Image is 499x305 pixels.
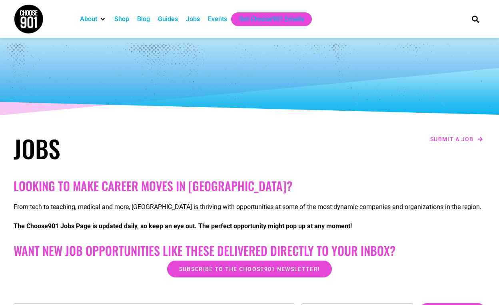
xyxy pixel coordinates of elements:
[76,12,458,26] nav: Main nav
[76,12,110,26] div: About
[179,266,320,272] span: Subscribe to the Choose901 newsletter!
[14,222,352,230] strong: The Choose901 Jobs Page is updated daily, so keep an eye out. The perfect opportunity might pop u...
[208,14,227,24] a: Events
[469,12,482,26] div: Search
[14,134,246,163] h1: Jobs
[428,134,485,144] a: Submit a job
[186,14,200,24] a: Jobs
[167,261,332,277] a: Subscribe to the Choose901 newsletter!
[80,14,97,24] a: About
[14,179,485,193] h2: Looking to make career moves in [GEOGRAPHIC_DATA]?
[14,243,485,258] h2: Want New Job Opportunities like these Delivered Directly to your Inbox?
[137,14,150,24] a: Blog
[114,14,129,24] a: Shop
[239,14,304,24] a: Get Choose901 Emails
[158,14,178,24] a: Guides
[14,202,485,212] p: From tech to teaching, medical and more, [GEOGRAPHIC_DATA] is thriving with opportunities at some...
[430,136,474,142] span: Submit a job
